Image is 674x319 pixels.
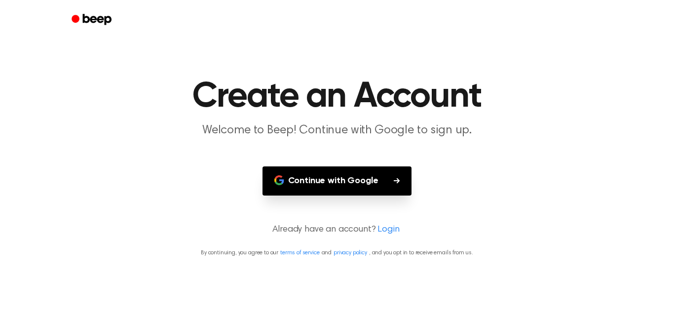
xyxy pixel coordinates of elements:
[12,223,662,237] p: Already have an account?
[84,79,590,115] h1: Create an Account
[334,250,367,256] a: privacy policy
[148,122,526,139] p: Welcome to Beep! Continue with Google to sign up.
[377,223,399,237] a: Login
[262,166,412,196] button: Continue with Google
[280,250,319,256] a: terms of service
[12,248,662,257] p: By continuing, you agree to our and , and you opt in to receive emails from us.
[65,10,120,30] a: Beep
